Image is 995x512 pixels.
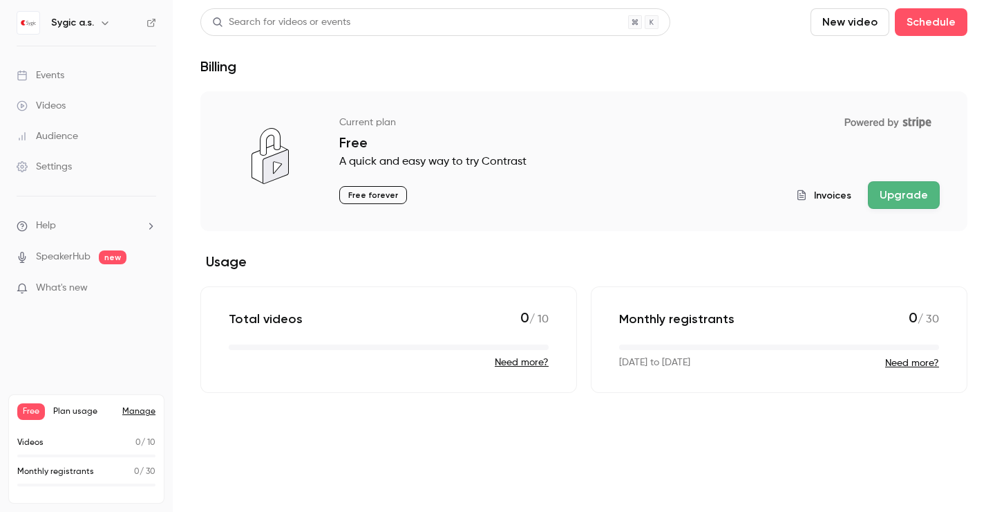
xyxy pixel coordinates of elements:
[140,282,156,295] iframe: Noticeable Trigger
[134,466,155,478] p: / 30
[17,466,94,478] p: Monthly registrants
[339,154,940,170] p: A quick and easy way to try Contrast
[811,8,889,36] button: New video
[17,219,156,233] li: help-dropdown-opener
[135,439,141,447] span: 0
[520,309,529,326] span: 0
[134,468,140,476] span: 0
[53,406,114,417] span: Plan usage
[17,437,44,449] p: Videos
[17,12,39,34] img: Sygic a.s.
[200,58,236,75] h1: Billing
[909,309,939,328] p: / 30
[17,160,72,174] div: Settings
[339,186,407,204] p: Free forever
[619,311,735,327] p: Monthly registrants
[895,8,967,36] button: Schedule
[885,356,939,370] button: Need more?
[17,99,66,113] div: Videos
[135,437,155,449] p: / 10
[339,116,396,129] p: Current plan
[36,219,56,233] span: Help
[909,309,918,326] span: 0
[520,309,549,328] p: / 10
[868,181,940,209] button: Upgrade
[495,356,549,369] button: Need more?
[339,134,940,151] p: Free
[229,311,303,327] p: Total videos
[619,356,690,370] p: [DATE] to [DATE]
[36,250,91,264] a: SpeakerHub
[99,250,126,264] span: new
[814,188,851,203] span: Invoices
[17,403,45,420] span: Free
[212,15,350,30] div: Search for videos or events
[200,91,967,393] section: billing
[200,253,967,270] h2: Usage
[122,406,155,417] a: Manage
[17,129,78,143] div: Audience
[796,188,851,203] button: Invoices
[36,281,88,295] span: What's new
[51,16,94,30] h6: Sygic a.s.
[17,68,64,82] div: Events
